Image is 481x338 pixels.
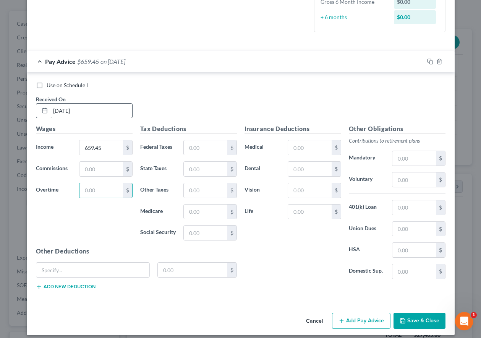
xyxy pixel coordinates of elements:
input: 0.00 [184,183,227,198]
div: $ [227,263,236,277]
div: $ [123,162,132,176]
div: $ [123,183,132,198]
div: $ [227,226,236,240]
span: $659.45 [77,58,99,65]
label: Other Taxes [136,183,180,198]
input: 0.00 [392,222,436,236]
input: 0.00 [184,226,227,240]
input: 0.00 [184,162,227,176]
h5: Other Deductions [36,247,237,256]
div: $ [123,140,132,155]
span: Pay Advice [45,58,76,65]
input: 0.00 [288,183,331,198]
input: 0.00 [158,263,227,277]
div: $ [227,162,236,176]
input: 0.00 [392,264,436,279]
iframe: Intercom live chat [455,312,473,330]
label: Vision [241,183,284,198]
label: Commissions [32,161,76,177]
div: $0.00 [394,10,436,24]
p: Contributions to retirement plans [349,137,445,145]
label: Life [241,204,284,219]
div: $ [436,222,445,236]
label: Medical [241,140,284,155]
input: 0.00 [79,162,123,176]
div: ÷ 6 months [317,13,390,21]
label: HSA [345,242,389,258]
input: 0.00 [288,140,331,155]
button: Add new deduction [36,284,96,290]
div: $ [436,151,445,166]
span: Received On [36,96,66,102]
div: $ [436,264,445,279]
input: 0.00 [288,205,331,219]
label: Voluntary [345,172,389,187]
input: 0.00 [79,140,123,155]
label: State Taxes [136,161,180,177]
div: $ [332,183,341,198]
input: 0.00 [392,172,436,187]
div: $ [436,200,445,215]
input: Specify... [36,263,150,277]
h5: Insurance Deductions [245,124,341,134]
h5: Wages [36,124,133,134]
input: 0.00 [184,140,227,155]
div: $ [332,162,341,176]
input: 0.00 [184,205,227,219]
span: Use on Schedule I [47,82,88,88]
input: 0.00 [79,183,123,198]
div: $ [227,140,236,155]
input: MM/DD/YYYY [50,104,132,118]
button: Add Pay Advice [332,313,390,329]
label: Mandatory [345,151,389,166]
div: $ [227,183,236,198]
label: Federal Taxes [136,140,180,155]
label: Union Dues [345,221,389,237]
div: $ [332,140,341,155]
div: $ [436,243,445,257]
div: $ [332,205,341,219]
label: Social Security [136,225,180,240]
label: Dental [241,161,284,177]
h5: Tax Deductions [140,124,237,134]
button: Cancel [300,314,329,329]
label: Medicare [136,204,180,219]
input: 0.00 [392,200,436,215]
label: 401(k) Loan [345,200,389,215]
label: Overtime [32,183,76,198]
span: 1 [471,312,477,318]
input: 0.00 [392,243,436,257]
div: $ [227,205,236,219]
button: Save & Close [394,313,445,329]
h5: Other Obligations [349,124,445,134]
input: 0.00 [392,151,436,166]
input: 0.00 [288,162,331,176]
span: on [DATE] [100,58,125,65]
span: Income [36,143,53,150]
label: Domestic Sup. [345,264,389,279]
div: $ [436,172,445,187]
